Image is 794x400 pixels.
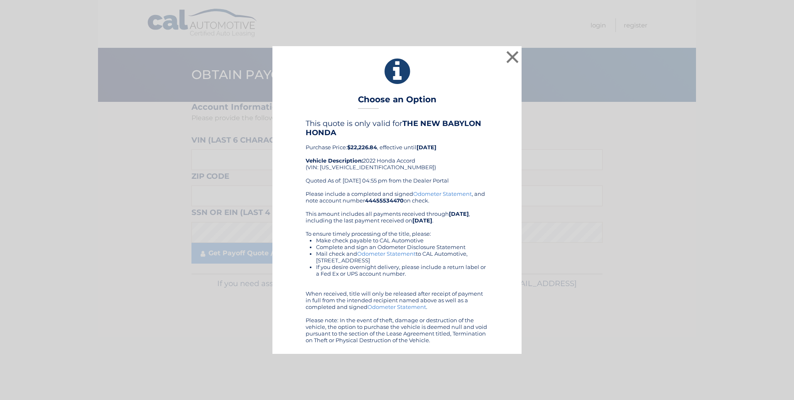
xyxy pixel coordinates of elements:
strong: Vehicle Description: [306,157,363,164]
a: Odometer Statement [368,304,426,310]
b: THE NEW BABYLON HONDA [306,119,481,137]
div: Please include a completed and signed , and note account number on check. This amount includes al... [306,190,488,343]
h4: This quote is only valid for [306,119,488,137]
div: Purchase Price: , effective until 2022 Honda Accord (VIN: [US_VEHICLE_IDENTIFICATION_NUMBER]) Quo... [306,119,488,190]
a: Odometer Statement [357,250,416,257]
b: [DATE] [417,144,436,151]
button: × [504,49,521,65]
li: Complete and sign an Odometer Disclosure Statement [316,244,488,250]
b: [DATE] [412,217,432,224]
b: [DATE] [449,210,469,217]
li: If you desire overnight delivery, please include a return label or a Fed Ex or UPS account number. [316,264,488,277]
b: $22,226.84 [347,144,377,151]
b: 44455534470 [365,197,404,204]
h3: Choose an Option [358,94,436,109]
li: Make check payable to CAL Automotive [316,237,488,244]
li: Mail check and to CAL Automotive, [STREET_ADDRESS] [316,250,488,264]
a: Odometer Statement [413,190,472,197]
